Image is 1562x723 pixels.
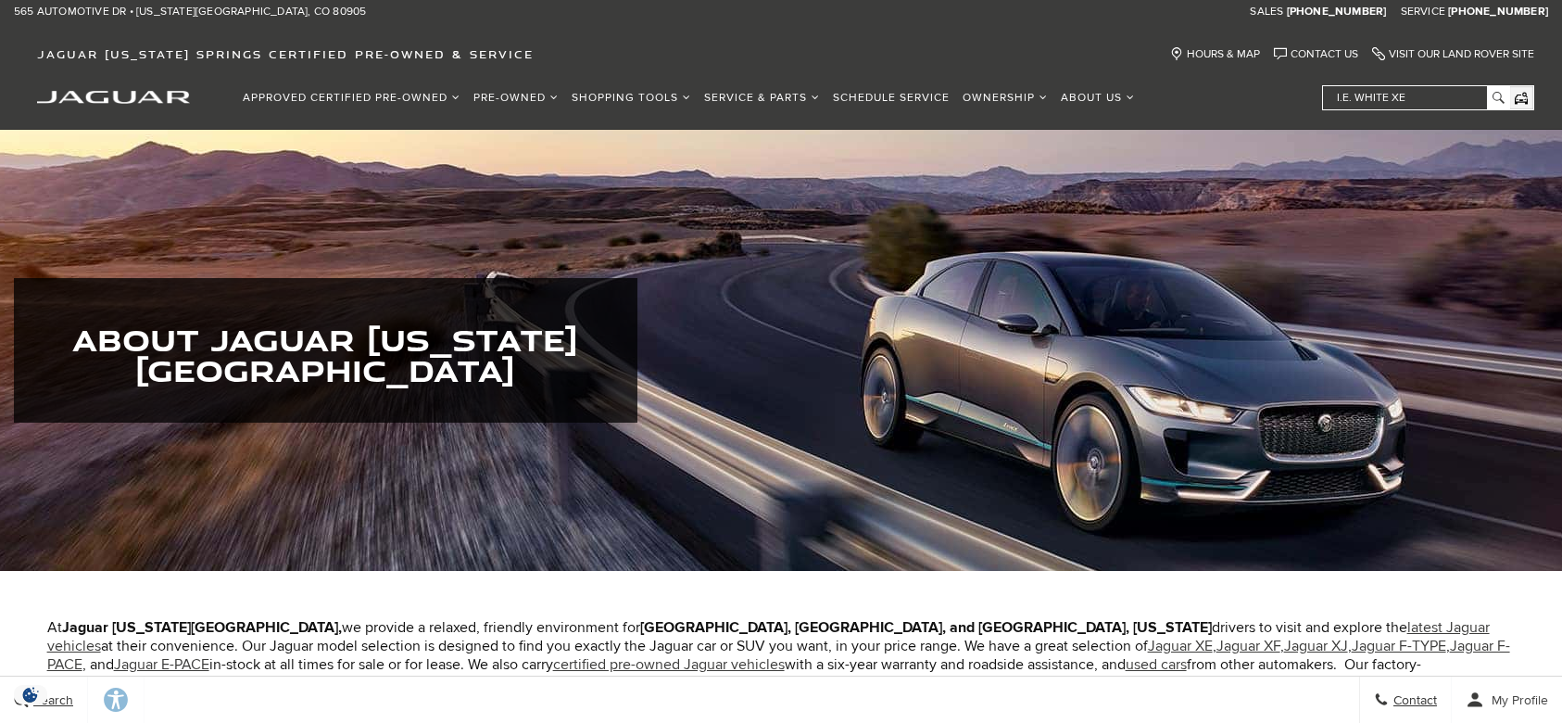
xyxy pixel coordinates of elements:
a: Jaguar F-TYPE [1352,637,1446,655]
a: Jaguar Service Center [100,674,244,692]
a: Pre-Owned [467,82,565,114]
a: Approved Certified Pre-Owned [236,82,467,114]
span: Contact [1389,692,1437,708]
a: Jaguar XF [1216,637,1280,655]
section: Click to Open Cookie Consent Modal [9,685,52,704]
a: jaguar [37,88,190,104]
a: Jaguar XE [1148,637,1213,655]
a: Shopping Tools [565,82,698,114]
button: Open user profile menu [1452,677,1562,723]
a: used cars [1126,655,1187,674]
p: At we provide a relaxed, friendly environment for drivers to visit and explore the at their conve... [47,618,1516,692]
input: i.e. White XE [1323,86,1508,109]
a: 565 Automotive Dr • [US_STATE][GEOGRAPHIC_DATA], CO 80905 [14,5,366,19]
a: latest Jaguar vehicles [47,618,1490,655]
img: Opt-Out Icon [9,685,52,704]
a: Jaguar E-PACE [114,655,209,674]
a: About Us [1054,82,1141,114]
span: My Profile [1484,692,1548,708]
span: Service [1401,5,1445,19]
a: Jaguar XJ [1284,637,1348,655]
strong: [GEOGRAPHIC_DATA], [GEOGRAPHIC_DATA], and [GEOGRAPHIC_DATA], [US_STATE] [640,618,1212,637]
a: Visit Our Land Rover Site [1372,47,1534,61]
a: certified pre-owned Jaguar vehicles [553,655,785,674]
a: [PHONE_NUMBER] [1287,5,1387,19]
h1: About Jaguar [US_STATE][GEOGRAPHIC_DATA] [42,324,610,386]
a: Ownership [956,82,1054,114]
a: Contact Us [1274,47,1358,61]
a: Service & Parts [698,82,826,114]
a: Jaguar [US_STATE] Springs Certified Pre-Owned & Service [28,47,543,61]
a: [PHONE_NUMBER] [1448,5,1548,19]
span: Sales [1250,5,1283,19]
nav: Main Navigation [236,82,1141,114]
span: Jaguar [US_STATE] Springs Certified Pre-Owned & Service [37,47,534,61]
a: Hours & Map [1170,47,1260,61]
strong: Jaguar [US_STATE][GEOGRAPHIC_DATA], [62,618,342,637]
a: Jaguar F-PACE [47,637,1510,674]
img: Jaguar [37,91,190,104]
a: Schedule Service [826,82,956,114]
